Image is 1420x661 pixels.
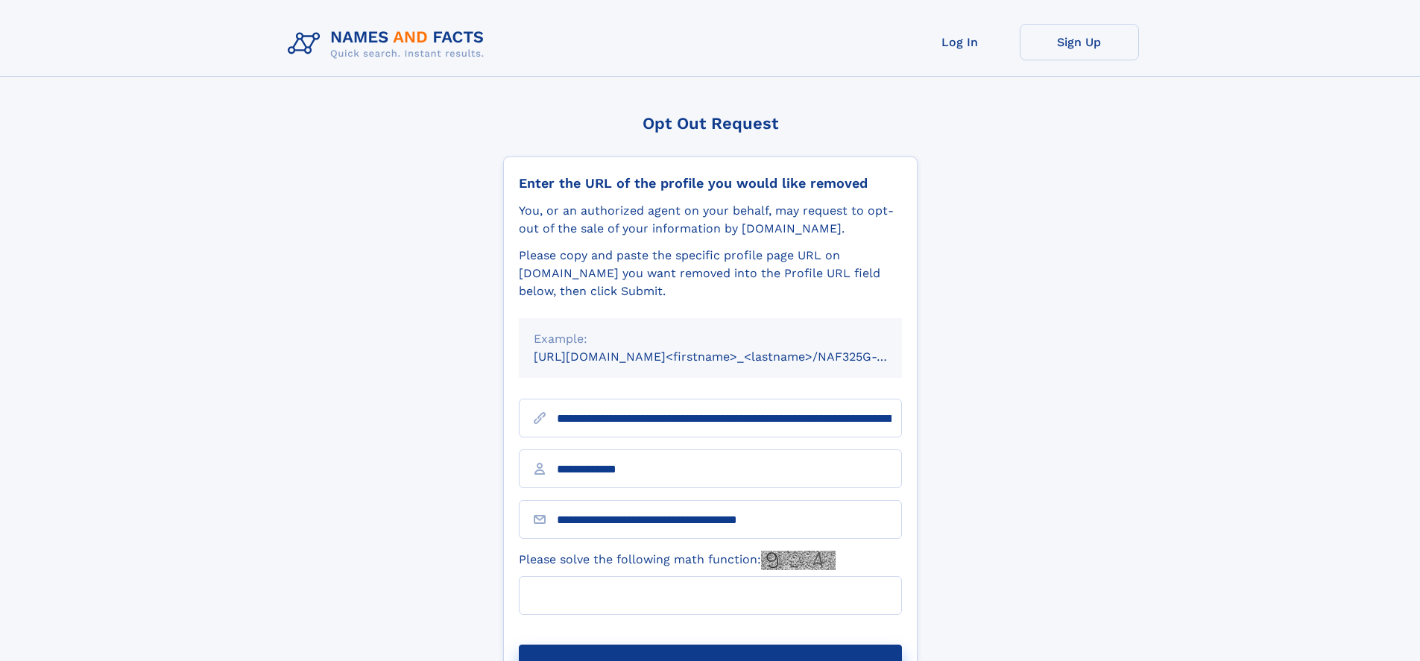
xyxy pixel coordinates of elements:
[1020,24,1139,60] a: Sign Up
[519,551,836,570] label: Please solve the following math function:
[519,247,902,300] div: Please copy and paste the specific profile page URL on [DOMAIN_NAME] you want removed into the Pr...
[519,202,902,238] div: You, or an authorized agent on your behalf, may request to opt-out of the sale of your informatio...
[503,114,918,133] div: Opt Out Request
[900,24,1020,60] a: Log In
[282,24,496,64] img: Logo Names and Facts
[534,330,887,348] div: Example:
[534,350,930,364] small: [URL][DOMAIN_NAME]<firstname>_<lastname>/NAF325G-xxxxxxxx
[519,175,902,192] div: Enter the URL of the profile you would like removed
